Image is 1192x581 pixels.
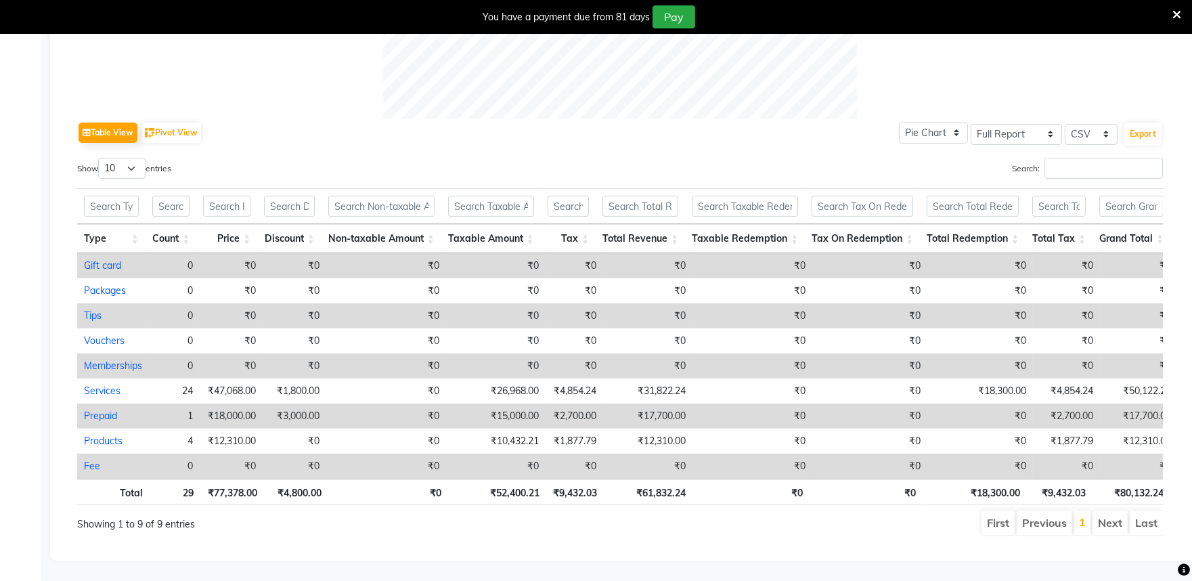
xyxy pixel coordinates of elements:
td: ₹0 [1033,454,1100,479]
th: Tax: activate to sort column ascending [541,224,596,253]
td: ₹4,854.24 [1033,379,1100,404]
td: ₹0 [692,253,812,278]
td: ₹0 [546,253,603,278]
td: ₹0 [326,328,446,353]
th: 29 [150,479,201,505]
td: ₹0 [326,253,446,278]
label: Show entries [77,158,171,179]
td: ₹0 [326,429,446,454]
div: Showing 1 to 9 of 9 entries [77,509,518,532]
th: Total Revenue: activate to sort column ascending [596,224,685,253]
th: Count: activate to sort column ascending [146,224,197,253]
td: ₹0 [692,429,812,454]
th: Type: activate to sort column ascending [77,224,146,253]
td: ₹0 [812,429,927,454]
td: ₹0 [927,253,1033,278]
th: ₹0 [328,479,448,505]
input: Search Tax [548,196,589,217]
th: ₹80,132.24 [1092,479,1170,505]
td: ₹0 [1100,353,1178,379]
td: 0 [149,328,200,353]
td: 1 [149,404,200,429]
td: ₹0 [326,353,446,379]
td: ₹0 [326,404,446,429]
td: 0 [149,278,200,303]
td: ₹0 [1033,278,1100,303]
td: ₹26,968.00 [446,379,546,404]
td: ₹0 [927,353,1033,379]
td: 24 [149,379,200,404]
button: Table View [79,123,137,143]
td: ₹0 [692,353,812,379]
th: Taxable Redemption: activate to sort column ascending [685,224,805,253]
td: ₹0 [1033,253,1100,278]
th: Non-taxable Amount: activate to sort column ascending [322,224,441,253]
td: ₹0 [1100,328,1178,353]
td: ₹0 [927,303,1033,328]
a: Products [84,435,123,447]
th: ₹9,432.03 [546,479,604,505]
td: ₹0 [812,454,927,479]
button: Pivot View [141,123,201,143]
td: ₹0 [446,454,546,479]
td: ₹0 [263,253,326,278]
td: ₹0 [692,454,812,479]
td: ₹0 [812,253,927,278]
td: ₹0 [326,303,446,328]
td: ₹0 [546,454,603,479]
button: Export [1124,123,1162,146]
a: Gift card [84,259,121,272]
td: ₹0 [927,278,1033,303]
td: ₹0 [1033,303,1100,328]
div: You have a payment due from 81 days [483,10,650,24]
th: ₹9,432.03 [1027,479,1092,505]
td: ₹1,877.79 [546,429,603,454]
input: Search Total Revenue [602,196,678,217]
th: Total Tax: activate to sort column ascending [1025,224,1092,253]
input: Search Grand Total [1099,196,1164,217]
td: ₹0 [546,278,603,303]
button: Pay [653,5,695,28]
td: ₹0 [692,379,812,404]
a: Prepaid [84,410,117,422]
td: ₹31,822.24 [603,379,692,404]
input: Search Count [152,196,190,217]
td: ₹0 [546,328,603,353]
td: 0 [149,454,200,479]
input: Search: [1044,158,1163,179]
input: Search Non-taxable Amount [328,196,435,217]
td: ₹15,000.00 [446,404,546,429]
td: ₹0 [263,278,326,303]
td: ₹0 [263,353,326,379]
td: ₹0 [1033,353,1100,379]
th: ₹77,378.00 [200,479,264,505]
td: ₹0 [603,353,692,379]
td: ₹12,310.00 [603,429,692,454]
td: ₹0 [927,454,1033,479]
td: ₹18,300.00 [927,379,1033,404]
td: ₹0 [812,303,927,328]
td: ₹0 [326,454,446,479]
td: ₹0 [603,328,692,353]
td: ₹2,700.00 [1033,404,1100,429]
td: ₹0 [1100,454,1178,479]
th: Grand Total: activate to sort column ascending [1092,224,1170,253]
td: ₹1,800.00 [263,379,326,404]
td: ₹0 [927,328,1033,353]
td: 0 [149,253,200,278]
td: ₹0 [200,278,263,303]
td: ₹1,877.79 [1033,429,1100,454]
th: ₹0 [810,479,923,505]
td: ₹0 [1100,253,1178,278]
td: ₹0 [326,278,446,303]
th: Tax On Redemption: activate to sort column ascending [805,224,920,253]
td: ₹0 [446,353,546,379]
td: ₹0 [446,328,546,353]
td: ₹0 [200,253,263,278]
input: Search Discount [264,196,315,217]
td: ₹0 [692,278,812,303]
td: ₹0 [927,404,1033,429]
td: ₹0 [200,353,263,379]
td: ₹0 [692,404,812,429]
td: ₹0 [603,253,692,278]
